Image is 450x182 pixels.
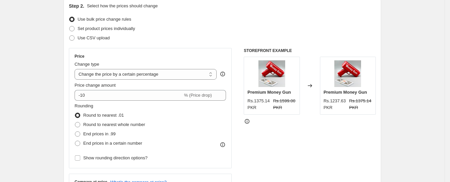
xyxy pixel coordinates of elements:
[75,90,183,101] input: -15
[247,90,291,95] span: Premium Money Gun
[78,35,110,40] span: Use CSV upload
[273,98,296,111] strike: Rs.1599.00 PKR
[83,155,147,160] span: Show rounding direction options?
[87,3,158,9] p: Select how the prices should change
[83,131,116,136] span: End prices in .99
[78,26,135,31] span: Set product prices individually
[247,98,270,111] div: Rs.1375.14 PKR
[83,113,124,118] span: Round to nearest .01
[83,122,145,127] span: Round to nearest whole number
[334,60,361,87] img: MoneyGun01_500x500_crop_center_d914730c-31a8-4391-bb34-67f2a6878c6a_80x.jpg
[75,103,93,108] span: Rounding
[184,93,212,98] span: % (Price drop)
[75,62,99,67] span: Change type
[78,17,131,22] span: Use bulk price change rules
[324,90,367,95] span: Premium Money Gun
[324,98,347,111] div: Rs.1237.63 PKR
[75,54,84,59] h3: Price
[83,141,142,146] span: End prices in a certain number
[69,3,84,9] h2: Step 2.
[75,83,116,88] span: Price change amount
[219,71,226,77] div: help
[244,48,376,53] h6: STOREFRONT EXAMPLE
[349,98,372,111] strike: Rs.1375.14 PKR
[258,60,285,87] img: MoneyGun01_500x500_crop_center_d914730c-31a8-4391-bb34-67f2a6878c6a_80x.jpg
